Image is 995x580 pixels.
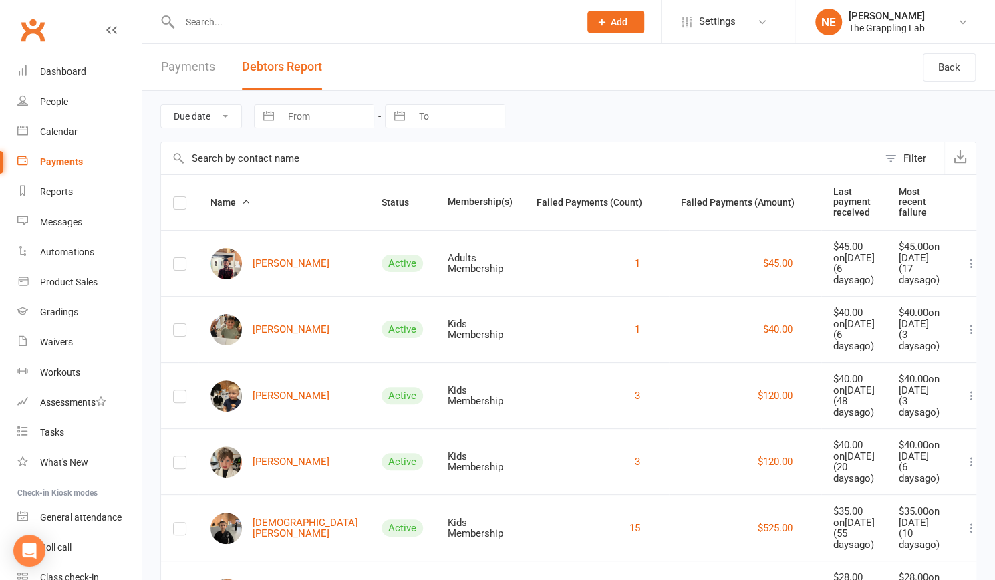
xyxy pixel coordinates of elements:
[887,175,952,230] th: Most recent failure
[40,96,68,107] div: People
[899,263,940,285] div: ( 17 days ago)
[448,451,513,473] div: Kids Membership
[17,207,141,237] a: Messages
[242,44,322,90] button: Debtors Report
[382,197,424,208] span: Status
[40,277,98,287] div: Product Sales
[833,396,875,418] div: ( 48 days ago)
[758,454,793,470] button: $120.00
[210,513,358,544] a: Isaiah Osman[DEMOGRAPHIC_DATA][PERSON_NAME]
[899,329,940,351] div: ( 3 days ago)
[210,513,242,544] img: Isaiah Osman
[40,397,106,408] div: Assessments
[40,156,83,167] div: Payments
[763,255,793,271] button: $45.00
[210,197,251,208] span: Name
[611,17,627,27] span: Add
[40,512,122,523] div: General attendance
[17,418,141,448] a: Tasks
[635,454,640,470] button: 3
[40,247,94,257] div: Automations
[758,388,793,404] button: $120.00
[635,388,640,404] button: 3
[635,321,640,337] button: 1
[210,446,242,478] img: Cassius Morunga
[210,248,329,279] a: Jayke Churchill[PERSON_NAME]
[382,321,423,338] div: Active
[210,446,329,478] a: Cassius Morunga[PERSON_NAME]
[448,385,513,407] div: Kids Membership
[758,520,793,536] button: $525.00
[448,319,513,341] div: Kids Membership
[899,307,940,329] div: $40.00 on [DATE]
[382,387,423,404] div: Active
[40,457,88,468] div: What's New
[382,519,423,537] div: Active
[635,255,640,271] button: 1
[833,374,875,396] div: $40.00 on [DATE]
[17,147,141,177] a: Payments
[382,453,423,470] div: Active
[17,237,141,267] a: Automations
[40,186,73,197] div: Reports
[176,13,570,31] input: Search...
[833,462,875,484] div: ( 20 days ago)
[899,440,940,462] div: $40.00 on [DATE]
[923,53,976,82] a: Back
[382,255,423,272] div: Active
[587,11,644,33] button: Add
[40,216,82,227] div: Messages
[40,542,72,553] div: Roll call
[849,10,925,22] div: [PERSON_NAME]
[210,194,251,210] button: Name
[681,194,809,210] button: Failed Payments (Amount)
[878,142,944,174] button: Filter
[537,194,657,210] button: Failed Payments (Count)
[13,535,45,567] div: Open Intercom Messenger
[821,175,887,230] th: Last payment received
[17,177,141,207] a: Reports
[17,448,141,478] a: What's New
[210,248,242,279] img: Jayke Churchill
[899,241,940,263] div: $45.00 on [DATE]
[849,22,925,34] div: The Grappling Lab
[40,126,78,137] div: Calendar
[833,528,875,550] div: ( 55 days ago)
[899,374,940,396] div: $40.00 on [DATE]
[161,142,878,174] input: Search by contact name
[16,13,49,47] a: Clubworx
[281,105,374,128] input: From
[448,517,513,539] div: Kids Membership
[903,150,926,166] div: Filter
[815,9,842,35] div: NE
[833,506,875,528] div: $35.00 on [DATE]
[17,267,141,297] a: Product Sales
[40,427,64,438] div: Tasks
[17,502,141,533] a: General attendance kiosk mode
[833,263,875,285] div: ( 6 days ago)
[17,327,141,357] a: Waivers
[448,253,513,275] div: Adults Membership
[899,506,940,528] div: $35.00 on [DATE]
[412,105,505,128] input: To
[161,44,215,90] a: Payments
[699,7,736,37] span: Settings
[537,197,657,208] span: Failed Payments (Count)
[899,528,940,550] div: ( 10 days ago)
[17,297,141,327] a: Gradings
[210,314,329,345] a: Ali Hammoud[PERSON_NAME]
[17,87,141,117] a: People
[899,396,940,418] div: ( 3 days ago)
[17,57,141,87] a: Dashboard
[17,388,141,418] a: Assessments
[40,337,73,347] div: Waivers
[833,440,875,462] div: $40.00 on [DATE]
[210,380,242,412] img: Dylan Kronivets
[40,307,78,317] div: Gradings
[833,241,875,263] div: $45.00 on [DATE]
[40,367,80,378] div: Workouts
[681,197,809,208] span: Failed Payments (Amount)
[40,66,86,77] div: Dashboard
[833,307,875,329] div: $40.00 on [DATE]
[899,462,940,484] div: ( 6 days ago)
